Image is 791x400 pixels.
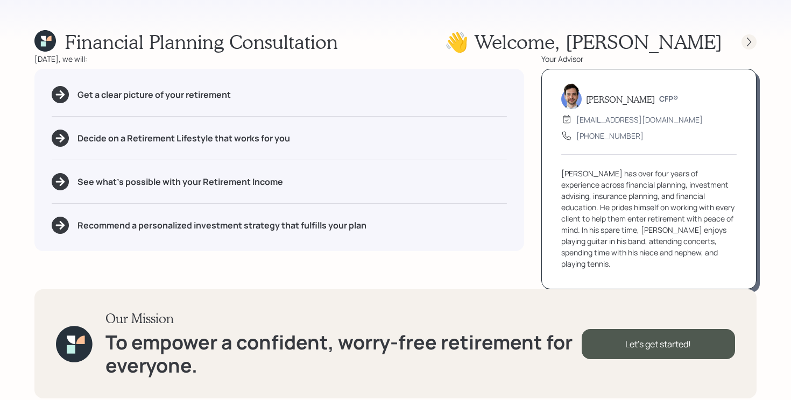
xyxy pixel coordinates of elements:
[444,30,722,53] h1: 👋 Welcome , [PERSON_NAME]
[576,114,703,125] div: [EMAIL_ADDRESS][DOMAIN_NAME]
[77,90,231,100] h5: Get a clear picture of your retirement
[541,53,757,65] div: Your Advisor
[77,177,283,187] h5: See what's possible with your Retirement Income
[561,168,737,269] div: [PERSON_NAME] has over four years of experience across financial planning, investment advising, i...
[586,94,655,104] h5: [PERSON_NAME]
[34,53,524,65] div: [DATE], we will:
[105,331,582,377] h1: To empower a confident, worry-free retirement for everyone.
[576,130,644,141] div: [PHONE_NUMBER]
[77,220,366,231] h5: Recommend a personalized investment strategy that fulfills your plan
[659,95,678,104] h6: CFP®
[77,133,290,144] h5: Decide on a Retirement Lifestyle that works for you
[105,311,582,326] h3: Our Mission
[582,329,735,359] div: Let's get started!
[65,30,338,53] h1: Financial Planning Consultation
[561,83,582,109] img: jonah-coleman-headshot.png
